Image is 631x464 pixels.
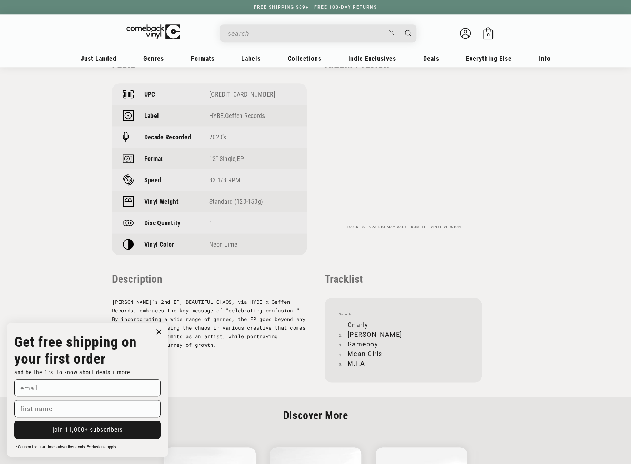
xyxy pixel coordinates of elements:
p: Description [112,273,307,285]
input: When autocomplete results are available use up and down arrows to review and enter to select [228,26,385,41]
p: Tracklist [325,273,482,285]
span: Formats [191,55,215,62]
span: Everything Else [466,55,512,62]
span: Just Landed [81,55,116,62]
p: Vinyl Weight [144,198,179,205]
div: [CREDIT_CARD_NUMBER] [209,90,296,98]
p: Vinyl Color [144,241,174,248]
p: Format [144,155,163,162]
a: 12" Single [209,155,235,162]
span: Deals [423,55,439,62]
li: Mean Girls [339,349,467,359]
span: and be the first to know about deals + more [14,369,130,376]
span: Info [539,55,551,62]
input: first name [14,400,161,417]
span: Labels [241,55,261,62]
a: 33 1/3 RPM [209,176,240,184]
button: Close [385,25,398,41]
button: Close dialog [154,326,164,337]
div: Search [220,24,416,42]
p: Decade Recorded [144,133,191,141]
a: FREE SHIPPING $89+ | FREE 100-DAY RETURNS [247,5,384,10]
span: Collections [288,55,321,62]
strong: Get free shipping on your first order [14,334,137,367]
span: 1 [209,219,212,227]
input: email [14,379,161,396]
div: , [209,112,296,119]
a: EP [237,155,244,162]
p: UPC [144,90,155,98]
div: , [209,155,296,162]
li: M.I.A [339,359,467,368]
span: *Coupon for first-time subscribers only. Exclusions apply. [16,445,117,449]
a: HYBE [209,112,224,119]
span: Genres [143,55,164,62]
span: 0 [487,32,489,38]
a: Geffen Records [225,112,265,119]
li: Gnarly [339,320,467,330]
span: Side A [339,312,467,316]
button: join 11,000+ subscribers [14,421,161,439]
p: Label [144,112,159,119]
span: [PERSON_NAME]'s 2nd EP, BEAUTIFUL CHAOS, via HYBE x Geffen Records, embraces the key message of "... [112,298,306,348]
p: Speed [144,176,161,184]
li: Gameboy [339,339,467,349]
span: Indie Exclusives [348,55,396,62]
a: 2020's [209,133,226,141]
li: [PERSON_NAME] [339,330,467,339]
button: Search [399,24,417,42]
p: Tracklist & audio may vary from the vinyl version [325,225,482,229]
span: Neon Lime [209,241,237,248]
a: Standard (120-150g) [209,198,263,205]
p: Disc Quantity [144,219,181,227]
